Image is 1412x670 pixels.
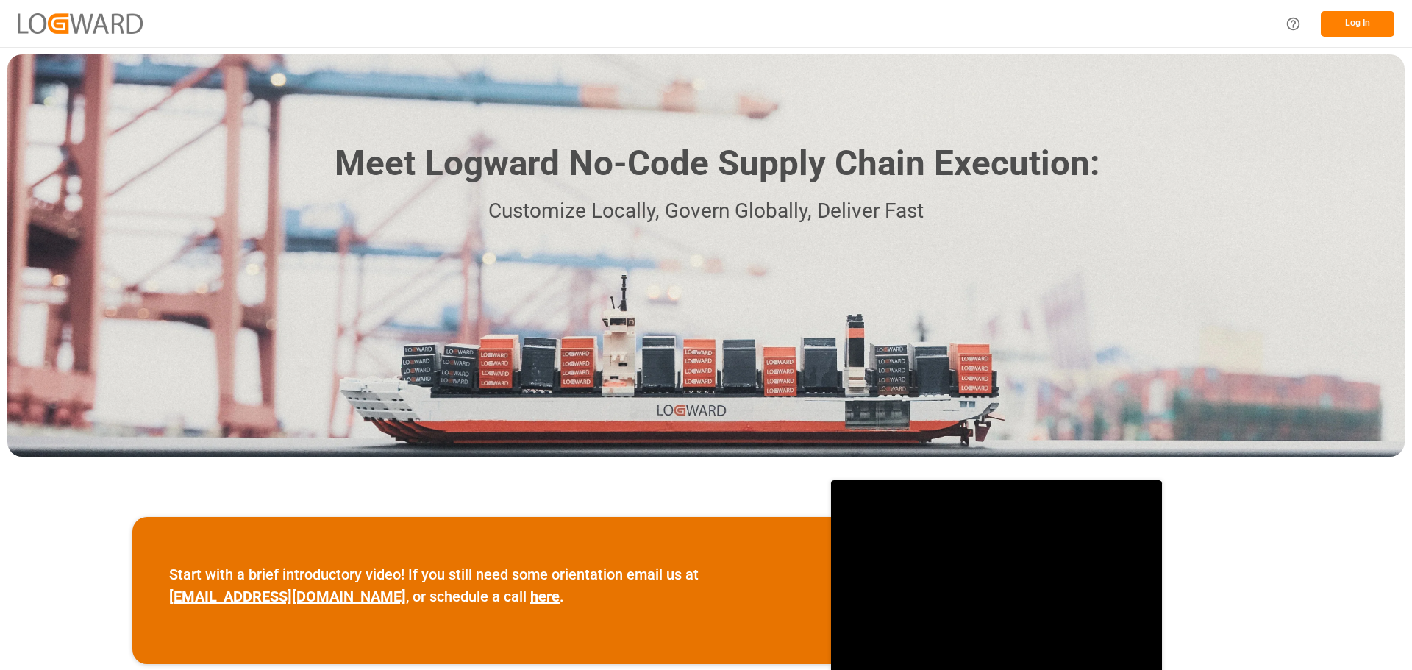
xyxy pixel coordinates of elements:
[335,138,1099,190] h1: Meet Logward No-Code Supply Chain Execution:
[18,13,143,33] img: Logward_new_orange.png
[313,195,1099,228] p: Customize Locally, Govern Globally, Deliver Fast
[169,563,794,607] p: Start with a brief introductory video! If you still need some orientation email us at , or schedu...
[1277,7,1310,40] button: Help Center
[1321,11,1394,37] button: Log In
[530,588,560,605] a: here
[169,588,406,605] a: [EMAIL_ADDRESS][DOMAIN_NAME]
